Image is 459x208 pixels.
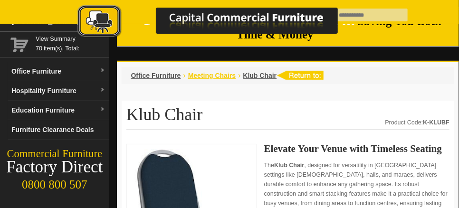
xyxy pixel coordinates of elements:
a: Furniture Clearance Deals [8,120,109,140]
h1: Klub Chair [126,105,450,130]
a: Office Furnituredropdown [8,62,109,81]
a: Hospitality Furnituredropdown [8,81,109,101]
div: Product Code: [385,118,449,127]
li: › [238,71,240,80]
a: Education Furnituredropdown [8,101,109,120]
li: › [183,71,186,80]
a: Klub Chair [243,72,277,79]
a: View Summary [36,34,105,44]
a: Office Furniture [131,72,181,79]
img: return to [277,71,324,80]
strong: Klub Chair [274,162,304,169]
a: Capital Commercial Furniture Logo [51,5,384,42]
img: dropdown [100,68,105,74]
a: Meeting Chairs [188,72,236,79]
h2: Elevate Your Venue with Timeless Seating [264,144,449,153]
img: dropdown [100,87,105,93]
strong: K-KLUBF [423,119,449,126]
span: 70 item(s), Total: [36,34,105,52]
img: Capital Commercial Furniture Logo [51,5,384,39]
img: dropdown [100,107,105,113]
